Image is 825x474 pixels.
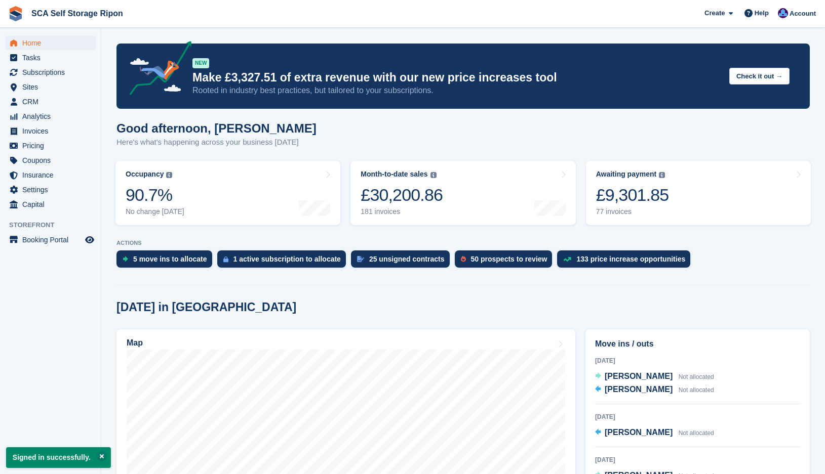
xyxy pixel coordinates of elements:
[133,255,207,263] div: 5 move ins to allocate
[22,233,83,247] span: Booking Portal
[679,386,714,394] span: Not allocated
[116,300,296,314] h2: [DATE] in [GEOGRAPHIC_DATA]
[595,338,800,350] h2: Move ins / outs
[351,250,455,273] a: 25 unsigned contracts
[192,85,721,96] p: Rooted in industry best practices, but tailored to your subscriptions.
[5,233,96,247] a: menu
[704,8,725,18] span: Create
[192,58,209,68] div: NEW
[123,256,128,262] img: move_ins_to_allocate_icon-fdf77a2bb77ea45bf5b3d319d69a93e2d87916cf1d5bf7949dd705db3b84f3ca.svg
[595,426,714,440] a: [PERSON_NAME] Not allocated
[116,240,810,246] p: ACTIONS
[127,338,143,348] h2: Map
[5,168,96,182] a: menu
[778,8,788,18] img: Sarah Race
[586,161,811,225] a: Awaiting payment £9,301.85 77 invoices
[595,412,800,421] div: [DATE]
[115,161,340,225] a: Occupancy 90.7% No change [DATE]
[595,356,800,365] div: [DATE]
[596,185,669,205] div: £9,301.85
[596,170,657,179] div: Awaiting payment
[361,185,443,205] div: £30,200.86
[755,8,769,18] span: Help
[350,161,575,225] a: Month-to-date sales £30,200.86 181 invoices
[455,250,558,273] a: 50 prospects to review
[430,172,437,178] img: icon-info-grey-7440780725fd019a000dd9b08b2336e03edf1995a4989e88bcd33f0948082b44.svg
[116,137,317,148] p: Here's what's happening across your business [DATE]
[5,109,96,123] a: menu
[596,207,669,216] div: 77 invoices
[22,95,83,109] span: CRM
[22,197,83,211] span: Capital
[5,36,96,50] a: menu
[5,183,96,197] a: menu
[22,65,83,79] span: Subscriptions
[22,124,83,138] span: Invoices
[121,41,192,99] img: price-adjustments-announcement-icon-8257ccfd72463d97f412b2fc003d46551f7dbcb40ab6d574587a9cd5c0d94...
[126,207,184,216] div: No change [DATE]
[27,5,127,22] a: SCA Self Storage Ripon
[84,234,96,246] a: Preview store
[22,139,83,153] span: Pricing
[605,385,673,394] span: [PERSON_NAME]
[233,255,341,263] div: 1 active subscription to allocate
[22,183,83,197] span: Settings
[5,95,96,109] a: menu
[22,51,83,65] span: Tasks
[9,220,101,230] span: Storefront
[5,65,96,79] a: menu
[605,372,673,380] span: [PERSON_NAME]
[461,256,466,262] img: prospect-51fa495bee0391a8d652442698ab0144808aea92771e9ea1ae160a38d050c398.svg
[361,207,443,216] div: 181 invoices
[595,370,714,383] a: [PERSON_NAME] Not allocated
[166,172,172,178] img: icon-info-grey-7440780725fd019a000dd9b08b2336e03edf1995a4989e88bcd33f0948082b44.svg
[576,255,685,263] div: 133 price increase opportunities
[22,168,83,182] span: Insurance
[5,139,96,153] a: menu
[5,124,96,138] a: menu
[22,36,83,50] span: Home
[471,255,547,263] div: 50 prospects to review
[679,373,714,380] span: Not allocated
[126,185,184,205] div: 90.7%
[126,170,164,179] div: Occupancy
[22,80,83,94] span: Sites
[223,256,228,263] img: active_subscription_to_allocate_icon-d502201f5373d7db506a760aba3b589e785aa758c864c3986d89f69b8ff3...
[557,250,695,273] a: 133 price increase opportunities
[5,153,96,167] a: menu
[369,255,445,263] div: 25 unsigned contracts
[361,170,427,179] div: Month-to-date sales
[595,383,714,397] a: [PERSON_NAME] Not allocated
[6,447,111,468] p: Signed in successfully.
[22,109,83,123] span: Analytics
[5,80,96,94] a: menu
[5,197,96,211] a: menu
[192,70,721,85] p: Make £3,327.51 of extra revenue with our new price increases tool
[563,257,571,262] img: price_increase_opportunities-93ffe204e8149a01c8c9dc8f82e8f89637d9d84a8eef4429ea346261dce0b2c0.svg
[595,455,800,464] div: [DATE]
[729,68,790,84] button: Check it out →
[22,153,83,167] span: Coupons
[116,121,317,135] h1: Good afternoon, [PERSON_NAME]
[8,6,23,21] img: stora-icon-8386f47178a22dfd0bd8f6a31ec36ba5ce8667c1dd55bd0f319d3a0aa187defe.svg
[357,256,364,262] img: contract_signature_icon-13c848040528278c33f63329250d36e43548de30e8caae1d1a13099fd9432cc5.svg
[679,429,714,437] span: Not allocated
[659,172,665,178] img: icon-info-grey-7440780725fd019a000dd9b08b2336e03edf1995a4989e88bcd33f0948082b44.svg
[5,51,96,65] a: menu
[217,250,351,273] a: 1 active subscription to allocate
[790,9,816,19] span: Account
[605,428,673,437] span: [PERSON_NAME]
[116,250,217,273] a: 5 move ins to allocate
